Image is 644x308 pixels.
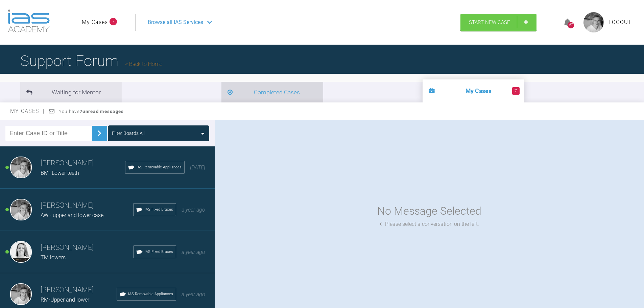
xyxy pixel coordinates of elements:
img: profile.png [583,12,604,32]
span: TM lowers [41,254,66,261]
a: Back to Home [125,61,162,67]
li: Completed Cases [221,82,323,102]
a: Start New Case [460,14,536,31]
div: Please select a conversation on the left. [380,220,479,229]
strong: 7 unread messages [80,109,124,114]
input: Enter Case ID or Title [5,126,92,141]
li: Waiting for Mentor [20,82,122,102]
img: logo-light.3e3ef733.png [8,9,50,32]
span: BM- Lower teeth [41,170,79,176]
span: a year ago [182,207,205,213]
span: Browse all IAS Services [148,18,203,27]
h3: [PERSON_NAME] [41,284,117,296]
div: 67 [568,22,574,28]
h3: [PERSON_NAME] [41,242,133,254]
span: You have [59,109,124,114]
span: IAS Removable Appliances [128,291,173,297]
h3: [PERSON_NAME] [41,200,133,211]
div: No Message Selected [377,203,481,220]
li: My Cases [423,79,524,102]
img: Ben Griffith [10,283,32,305]
img: Ben Griffith [10,199,32,220]
span: IAS Fixed Braces [145,249,173,255]
span: RM-Upper and lower [41,297,89,303]
a: My Cases [82,18,108,27]
span: Start New Case [469,19,510,25]
span: IAS Fixed Braces [145,207,173,213]
span: IAS Removable Appliances [137,164,182,170]
span: 7 [512,87,520,95]
span: 7 [110,18,117,25]
img: chevronRight.28bd32b0.svg [94,128,105,139]
div: Filter Boards: All [112,129,145,137]
span: My Cases [10,108,45,114]
a: Logout [609,18,632,27]
span: a year ago [182,291,205,298]
img: Ben Griffith [10,157,32,178]
span: [DATE] [190,164,205,171]
h3: [PERSON_NAME] [41,158,125,169]
span: a year ago [182,249,205,255]
img: Emma Dougherty [10,241,32,263]
span: AW - upper and lower case [41,212,103,218]
h1: Support Forum [20,49,162,73]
